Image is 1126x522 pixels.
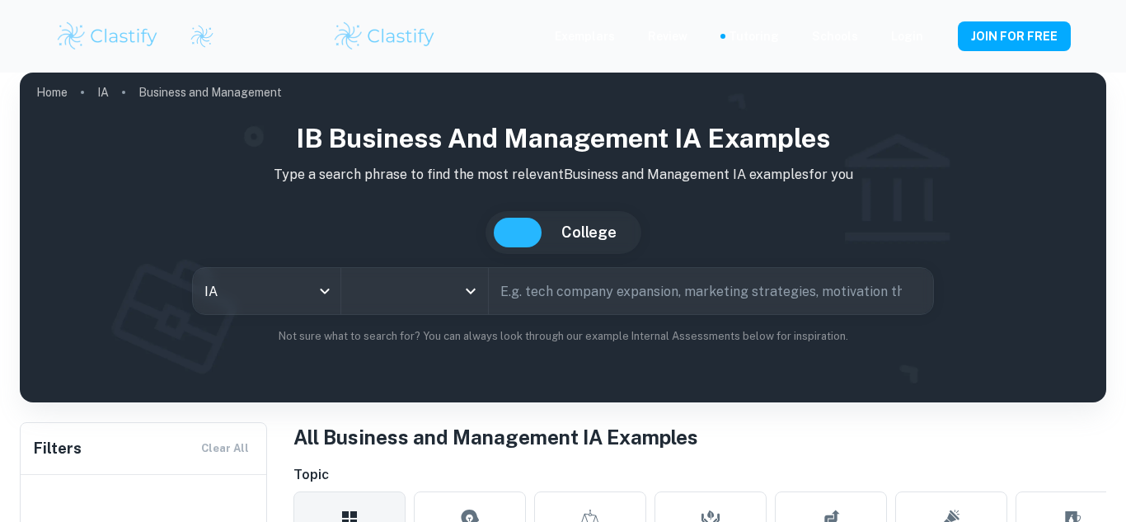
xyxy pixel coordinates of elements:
[489,268,902,314] input: E.g. tech company expansion, marketing strategies, motivation theories...
[138,83,282,101] p: Business and Management
[459,280,482,303] button: Open
[936,32,945,40] button: Help and Feedback
[34,437,82,460] h6: Filters
[729,27,779,45] a: Tutoring
[36,81,68,104] a: Home
[193,268,340,314] div: IA
[332,20,437,53] img: Clastify logo
[97,81,109,104] a: IA
[812,27,858,45] a: Schools
[293,422,1106,452] h1: All Business and Management IA Examples
[545,218,633,247] button: College
[33,119,1093,158] h1: IB Business and Management IA examples
[55,20,160,53] img: Clastify logo
[33,328,1093,345] p: Not sure what to search for? You can always look through our example Internal Assessments below f...
[891,27,923,45] a: Login
[180,24,214,49] a: Clastify logo
[33,165,1093,185] p: Type a search phrase to find the most relevant Business and Management IA examples for you
[648,27,687,45] p: Review
[494,218,542,247] button: IB
[190,24,214,49] img: Clastify logo
[958,21,1071,51] button: JOIN FOR FREE
[293,465,1106,485] h6: Topic
[20,73,1106,402] img: profile cover
[908,285,922,298] button: Search
[555,27,615,45] p: Exemplars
